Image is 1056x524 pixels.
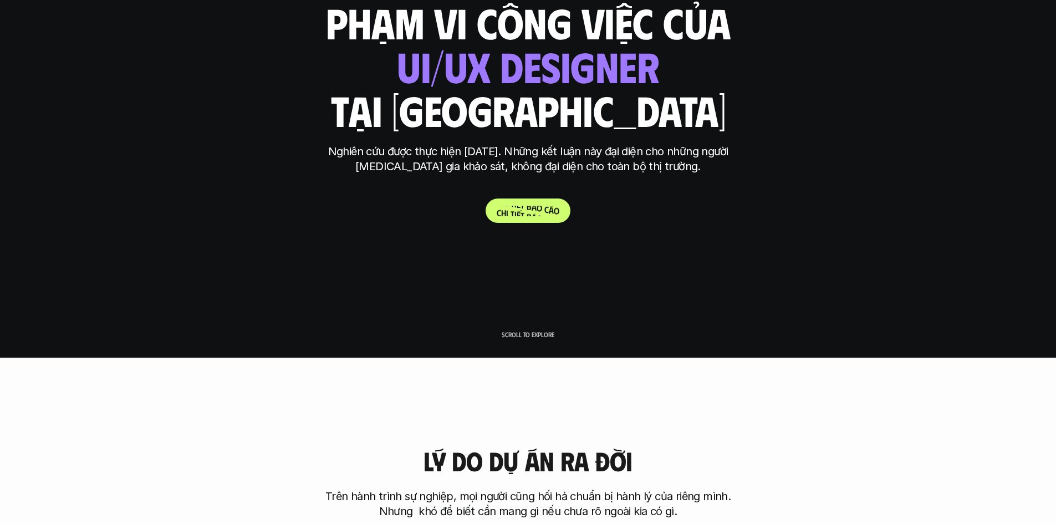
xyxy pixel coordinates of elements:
[511,198,514,208] span: t
[527,201,532,211] span: b
[497,196,501,207] span: C
[486,199,570,223] a: Chitiếtbáocáo
[544,204,549,215] span: c
[506,197,508,207] span: i
[517,199,521,210] span: ế
[537,202,542,213] span: o
[330,87,726,133] h1: tại [GEOGRAPHIC_DATA]
[502,330,554,338] p: Scroll to explore
[424,446,632,476] h3: Lý do dự án ra đời
[549,205,554,215] span: á
[514,199,517,209] span: i
[521,200,524,210] span: t
[320,144,736,174] p: Nghiên cứu được thực hiện [DATE]. Những kết luận này đại diện cho những người [MEDICAL_DATA] gia ...
[501,197,506,207] span: h
[532,201,537,212] span: á
[554,205,559,216] span: o
[320,489,736,519] p: Trên hành trình sự nghiệp, mọi người cũng hối hả chuẩn bị hành lý của riêng mình. Nhưng khó để bi...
